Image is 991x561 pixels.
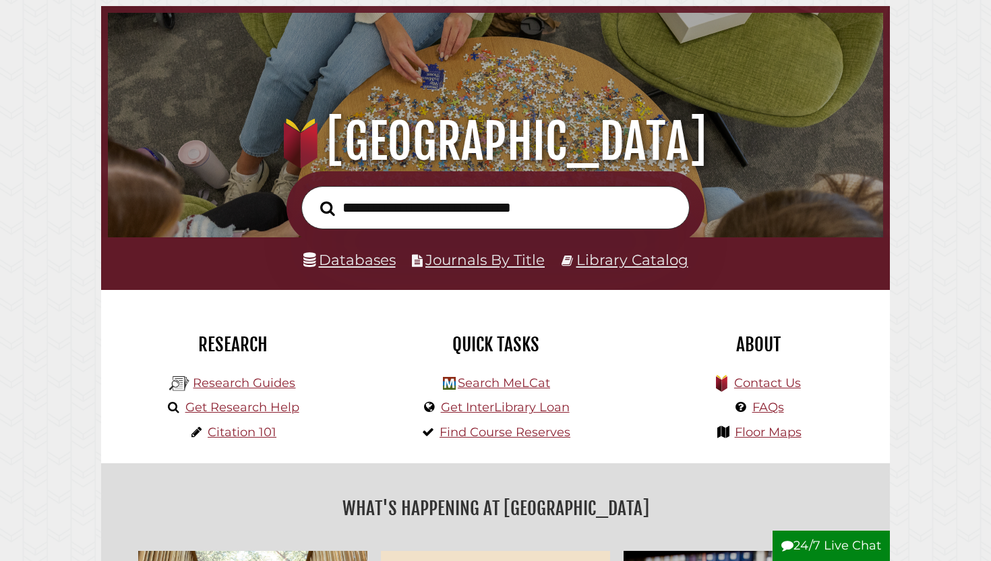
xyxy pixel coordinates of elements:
[441,400,570,415] a: Get InterLibrary Loan
[576,251,688,268] a: Library Catalog
[458,376,550,390] a: Search MeLCat
[208,425,276,440] a: Citation 101
[443,377,456,390] img: Hekman Library Logo
[637,333,880,356] h2: About
[169,374,189,394] img: Hekman Library Logo
[320,200,335,216] i: Search
[111,493,880,524] h2: What's Happening at [GEOGRAPHIC_DATA]
[425,251,545,268] a: Journals By Title
[111,333,354,356] h2: Research
[735,425,802,440] a: Floor Maps
[185,400,299,415] a: Get Research Help
[374,333,617,356] h2: Quick Tasks
[440,425,570,440] a: Find Course Reserves
[303,251,396,268] a: Databases
[313,197,342,220] button: Search
[193,376,295,390] a: Research Guides
[123,112,868,171] h1: [GEOGRAPHIC_DATA]
[734,376,801,390] a: Contact Us
[752,400,784,415] a: FAQs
